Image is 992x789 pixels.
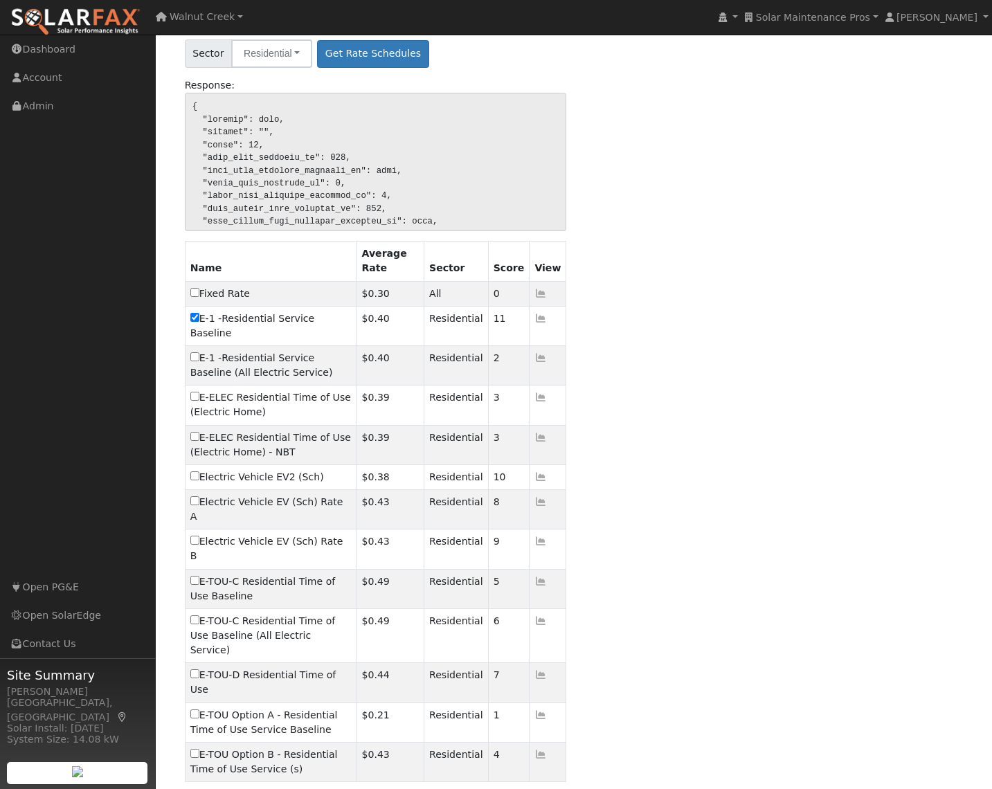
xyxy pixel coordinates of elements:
td: 8 [488,490,530,529]
td: Residential [424,306,489,345]
a: Map [116,711,129,723]
div: Solar Install: [DATE] [7,721,148,736]
td: Residential [424,702,489,742]
td: 2 [488,346,530,386]
td: $0.39 [357,386,424,425]
td: Residential [424,608,489,662]
input: Electric Vehicle EV2 (Sch) [190,471,199,480]
td: 6 [488,608,530,662]
pre: { "loremip": dolo, "sitamet": "", "conse": 12, "adip_elit_seddoeiu_te": 028, "inci_utla_etdolore_... [185,93,567,231]
td: Residential [424,529,489,569]
td: Residential [424,663,489,702]
td: 3 [488,386,530,425]
td: Residential [424,425,489,464]
label: 405 [190,470,324,484]
input: E-TOU Option A - Residential Time of Use Service Baseline [190,709,199,718]
label: 404 [190,495,352,524]
img: SolarFax [10,8,141,37]
td: 11 [488,306,530,345]
td: Residential [424,464,489,489]
td: Residential [424,490,489,529]
div: [PERSON_NAME] [7,684,148,699]
td: $0.49 [357,608,424,662]
label: 402 [190,747,352,777]
td: Residential [424,742,489,781]
td: 10 [488,464,530,489]
td: 0 [488,281,530,306]
td: $0.43 [357,742,424,781]
label: 1 [190,390,352,419]
td: 1 [488,702,530,742]
label: -1 [190,287,250,301]
button: Residential [231,39,312,68]
td: $0.43 [357,529,424,569]
div: [GEOGRAPHIC_DATA], [GEOGRAPHIC_DATA] [7,696,148,725]
td: $0.40 [357,346,424,386]
input: E-TOU-C Residential Time of Use Baseline (All Electric Service) [190,615,199,624]
td: 7 [488,663,530,702]
span: [PERSON_NAME] [896,12,977,23]
label: 400 [190,574,352,604]
label: 388 [190,614,352,657]
span: Solar Maintenance Pros [756,12,870,23]
td: $0.49 [357,569,424,608]
label: 1 [190,430,352,460]
label: 378 [190,311,352,341]
input: E-TOU-C Residential Time of Use Baseline [190,576,199,585]
td: $0.44 [357,663,424,702]
td: $0.38 [357,464,424,489]
td: $0.30 [357,281,424,306]
td: 3 [488,425,530,464]
input: Fixed Rate [190,288,199,297]
td: Residential [424,386,489,425]
label: 362 [190,351,352,380]
td: $0.43 [357,490,424,529]
div: System Size: 14.08 kW [7,732,148,747]
input: E-TOU-D Residential Time of Use [190,669,199,678]
th: Sector [424,242,489,281]
label: 403 [190,534,352,563]
td: 9 [488,529,530,569]
label: 170 [190,708,352,737]
th: Score [488,242,530,281]
td: 5 [488,569,530,608]
input: E-1 -Residential Service Baseline [190,313,199,322]
input: E-ELEC Residential Time of Use (Electric Home) [190,392,199,401]
input: Electric Vehicle EV (Sch) Rate A [190,496,199,505]
div: Response: [177,78,574,93]
input: E-ELEC Residential Time of Use (Electric Home) - NBT [190,432,199,441]
img: retrieve [72,766,83,777]
td: Residential [424,569,489,608]
span: Site Summary [7,666,148,684]
td: $0.40 [357,306,424,345]
button: Get Rate Schedules [317,40,429,68]
input: E-1 -Residential Service Baseline (All Electric Service) [190,352,199,361]
th: Name [185,242,357,281]
input: E-TOU Option B - Residential Time of Use Service (s) [190,749,199,758]
span: Walnut Creek [170,11,235,22]
td: All [424,281,489,306]
th: View [530,242,566,281]
label: 401 [190,668,352,697]
td: 4 [488,742,530,781]
input: Electric Vehicle EV (Sch) Rate B [190,536,199,545]
td: $0.21 [357,702,424,742]
th: Average Rate [357,242,424,281]
td: $0.39 [357,425,424,464]
td: Residential [424,346,489,386]
span: Sector [185,39,232,68]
